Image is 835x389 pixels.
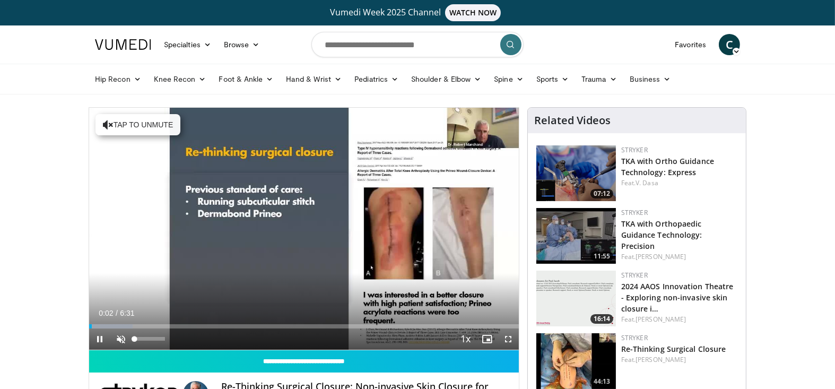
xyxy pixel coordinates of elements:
[116,309,118,317] span: /
[147,68,213,90] a: Knee Recon
[530,68,576,90] a: Sports
[536,271,616,326] a: 16:14
[134,337,164,341] div: Volume Level
[590,314,613,324] span: 16:14
[536,145,616,201] img: e8d29c52-6dac-44d2-8175-c6c6fe8d93df.png.150x105_q85_crop-smart_upscale.png
[621,156,714,177] a: TKA with Ortho Guidance Technology: Express
[621,355,737,365] div: Feat.
[621,219,702,251] a: TKA with Orthopaedic Guidance Technology: Precision
[636,252,686,261] a: [PERSON_NAME]
[719,34,740,55] a: C
[590,377,613,386] span: 44:13
[536,333,616,389] img: cb16bbc1-7431-4221-a550-032fc4e6ebe3.150x105_q85_crop-smart_upscale.jpg
[120,309,134,317] span: 6:31
[97,4,738,21] a: Vumedi Week 2025 ChannelWATCH NOW
[536,145,616,201] a: 07:12
[218,34,266,55] a: Browse
[623,68,677,90] a: Business
[621,315,737,324] div: Feat.
[348,68,405,90] a: Pediatrics
[621,208,648,217] a: Stryker
[590,189,613,198] span: 07:12
[621,145,648,154] a: Stryker
[636,178,658,187] a: V. Dasa
[311,32,524,57] input: Search topics, interventions
[536,333,616,389] a: 44:13
[99,309,113,317] span: 0:02
[280,68,348,90] a: Hand & Wrist
[536,208,616,264] a: 11:55
[590,252,613,261] span: 11:55
[89,329,110,350] button: Pause
[89,68,147,90] a: Hip Recon
[668,34,712,55] a: Favorites
[534,114,611,127] h4: Related Videos
[476,329,498,350] button: Enable picture-in-picture mode
[498,329,519,350] button: Fullscreen
[636,355,686,364] a: [PERSON_NAME]
[405,68,488,90] a: Shoulder & Elbow
[536,271,616,326] img: 6b3867e3-9d1b-463d-a141-4b6c45d671eb.png.150x105_q85_crop-smart_upscale.png
[621,271,648,280] a: Stryker
[621,333,648,342] a: Stryker
[445,4,501,21] span: WATCH NOW
[110,329,132,350] button: Unmute
[95,39,151,50] img: VuMedi Logo
[621,252,737,262] div: Feat.
[621,344,726,354] a: Re-Thinking Surgical Closure
[636,315,686,324] a: [PERSON_NAME]
[89,108,519,350] video-js: Video Player
[536,208,616,264] img: 95a24ec6-db12-4acc-8540-7b2e5c885792.150x105_q85_crop-smart_upscale.jpg
[455,329,476,350] button: Playback Rate
[158,34,218,55] a: Specialties
[488,68,529,90] a: Spine
[213,68,280,90] a: Foot & Ankle
[575,68,623,90] a: Trauma
[621,281,734,314] a: 2024 AAOS Innovation Theatre - Exploring non-invasive skin closure i…
[95,114,180,135] button: Tap to unmute
[89,324,519,329] div: Progress Bar
[621,178,737,188] div: Feat.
